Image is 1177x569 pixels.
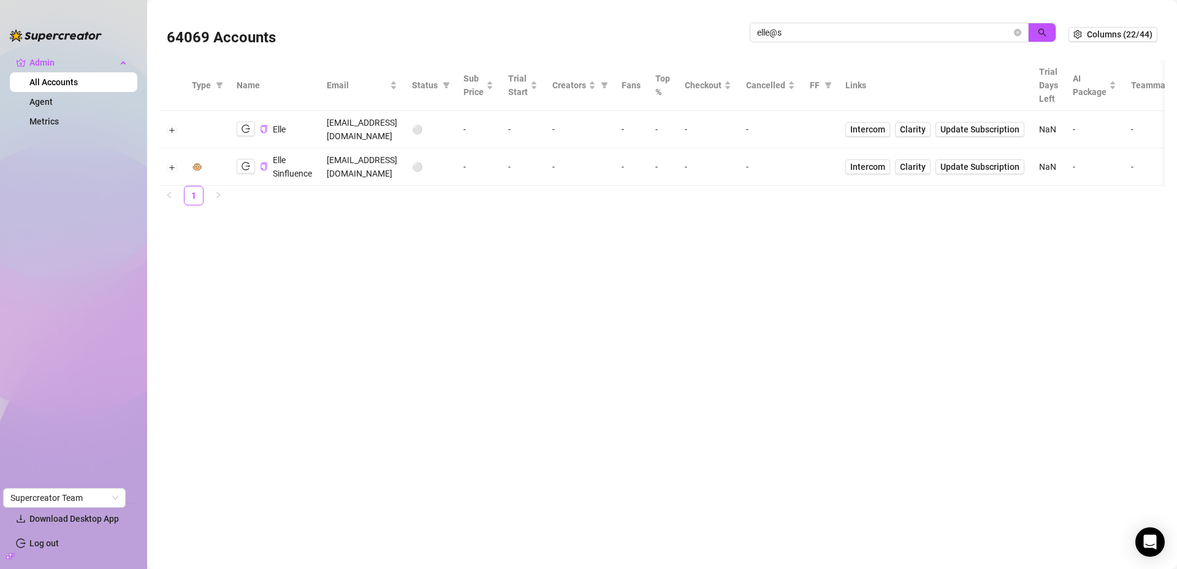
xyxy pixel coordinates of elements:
td: - [456,111,501,148]
th: Name [229,60,319,111]
span: filter [822,76,834,94]
th: Links [838,60,1032,111]
span: Intercom [850,123,885,136]
span: download [16,514,26,524]
span: left [166,191,173,199]
a: Agent [29,97,53,107]
span: Cancelled [746,78,785,92]
a: 1 [185,186,203,205]
th: Sub Price [456,60,501,111]
span: Update Subscription [940,124,1019,134]
span: logout [242,162,250,170]
button: Copy Account UID [260,162,268,171]
th: Cancelled [739,60,802,111]
span: - [1131,124,1133,134]
a: Intercom [845,159,890,174]
span: copy [260,125,268,133]
span: FF [810,78,820,92]
td: - [1065,148,1124,186]
span: filter [443,82,450,89]
span: Email [327,78,387,92]
td: - [545,111,614,148]
button: Columns (22/44) [1068,27,1157,42]
span: Sub Price [463,72,484,99]
a: Clarity [895,122,931,137]
li: 1 [184,186,204,205]
td: - [648,148,677,186]
span: Trial Start [508,72,528,99]
td: - [648,111,677,148]
span: AI Package [1073,72,1107,99]
span: filter [601,82,608,89]
td: [EMAIL_ADDRESS][DOMAIN_NAME] [319,148,405,186]
span: search [1038,28,1046,37]
span: Update Subscription [940,162,1019,172]
span: Clarity [900,160,926,174]
td: - [614,111,648,148]
td: - [545,148,614,186]
th: AI Package [1065,60,1124,111]
span: ⚪ [412,124,422,134]
td: - [501,148,545,186]
a: Clarity [895,159,931,174]
th: Email [319,60,405,111]
button: logout [237,159,255,174]
span: - [1131,162,1133,172]
td: - [1065,111,1124,148]
li: Previous Page [159,186,179,205]
img: logo-BBDzfeDw.svg [10,29,102,42]
span: copy [260,162,268,170]
td: NaN [1032,111,1065,148]
li: Next Page [208,186,228,205]
span: Columns (22/44) [1087,29,1152,39]
span: filter [598,76,611,94]
th: Creators [545,60,614,111]
td: - [739,148,802,186]
span: Intercom [850,160,885,174]
td: NaN [1032,148,1065,186]
h3: 64069 Accounts [167,28,276,48]
span: crown [16,58,26,67]
span: setting [1073,30,1082,39]
th: Trial Start [501,60,545,111]
a: Intercom [845,122,890,137]
span: build [6,552,15,560]
a: Metrics [29,116,59,126]
span: Type [192,78,211,92]
span: logout [242,124,250,133]
td: - [501,111,545,148]
span: right [215,191,222,199]
span: filter [825,82,832,89]
th: Top % [648,60,677,111]
button: Expand row [167,125,177,135]
a: All Accounts [29,77,78,87]
div: 🐵 [192,160,202,174]
span: filter [440,76,452,94]
th: Trial Days Left [1032,60,1065,111]
span: Creators [552,78,586,92]
span: Admin [29,53,116,72]
button: close-circle [1014,29,1021,36]
input: Search by UID / Name / Email / Creator Username [757,26,1011,39]
span: Supercreator Team [10,489,118,507]
button: Copy Account UID [260,124,268,134]
td: - [456,148,501,186]
button: left [159,186,179,205]
span: filter [216,82,223,89]
span: Elle [273,124,286,134]
button: Expand row [167,162,177,172]
td: [EMAIL_ADDRESS][DOMAIN_NAME] [319,111,405,148]
button: right [208,186,228,205]
span: ⚪ [412,162,422,172]
td: - [677,111,739,148]
span: filter [213,76,226,94]
td: - [614,148,648,186]
a: Log out [29,538,59,548]
span: Elle Sinfluence [273,155,312,178]
td: - [739,111,802,148]
th: Checkout [677,60,739,111]
span: Download Desktop App [29,514,119,524]
button: Update Subscription [935,122,1024,137]
td: - [677,148,739,186]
